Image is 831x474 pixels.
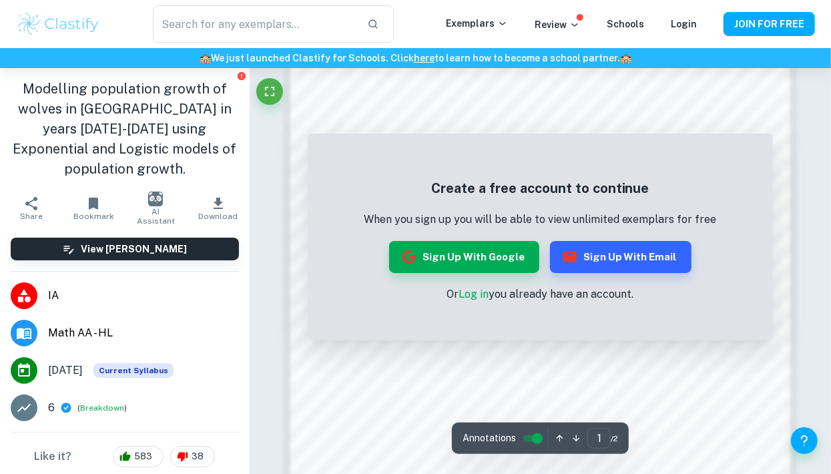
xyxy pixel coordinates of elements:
span: / 2 [611,433,618,445]
span: 38 [184,450,211,463]
span: IA [48,288,239,304]
span: 🏫 [620,53,631,63]
span: Share [20,212,43,221]
h6: View [PERSON_NAME] [81,242,187,256]
p: Exemplars [446,16,508,31]
button: Bookmark [62,190,124,227]
div: 38 [170,446,215,467]
h6: We just launched Clastify for Schools. Click to learn how to become a school partner. [3,51,828,65]
span: ( ) [77,402,127,415]
button: JOIN FOR FREE [724,12,815,36]
img: Clastify logo [16,11,101,37]
span: Math AA - HL [48,325,239,341]
span: Bookmark [73,212,114,221]
button: Download [187,190,249,227]
p: Or you already have an account. [364,286,717,302]
p: Review [535,17,580,32]
button: AI Assistant [125,190,187,227]
div: 583 [113,446,164,467]
p: When you sign up you will be able to view unlimited exemplars for free [364,212,717,228]
a: here [414,53,435,63]
a: Log in [459,288,489,300]
button: Sign up with Email [550,241,691,273]
button: Fullscreen [256,78,283,105]
span: Download [198,212,238,221]
button: Breakdown [80,402,124,414]
img: AI Assistant [148,192,163,206]
button: Report issue [237,71,247,81]
span: AI Assistant [133,207,179,226]
p: 6 [48,400,55,416]
button: Sign up with Google [389,241,539,273]
button: Help and Feedback [791,427,818,454]
div: This exemplar is based on the current syllabus. Feel free to refer to it for inspiration/ideas wh... [93,363,174,378]
span: [DATE] [48,363,83,379]
button: View [PERSON_NAME] [11,238,239,260]
span: Current Syllabus [93,363,174,378]
span: 583 [127,450,160,463]
a: Schools [607,19,644,29]
span: Annotations [463,431,516,445]
span: 🏫 [200,53,211,63]
input: Search for any exemplars... [153,5,357,43]
h1: Modelling population growth of wolves in [GEOGRAPHIC_DATA] in years [DATE]-[DATE] using Exponenti... [11,79,239,179]
a: Login [671,19,697,29]
h5: Create a free account to continue [364,178,717,198]
h6: Like it? [34,449,71,465]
